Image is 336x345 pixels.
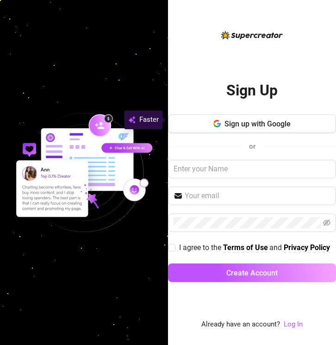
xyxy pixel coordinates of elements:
span: Create Account [226,269,278,277]
img: logo-BBDzfeDw.svg [221,31,283,39]
img: svg%3e [128,114,136,125]
span: I agree to the [179,243,223,252]
span: or [249,142,255,151]
input: Your email [185,190,330,201]
input: Enter your Name [168,160,336,178]
a: Privacy Policy [284,243,330,253]
span: Sign up with Google [224,119,291,128]
button: Create Account [168,263,336,282]
a: Log In [284,319,303,330]
span: and [269,243,284,252]
a: Terms of Use [223,243,268,253]
span: Faster [139,114,159,125]
span: Already have an account? [201,319,280,330]
a: Log In [284,320,303,328]
h2: Sign Up [226,81,278,100]
strong: Terms of Use [223,243,268,252]
strong: Privacy Policy [284,243,330,252]
span: eye-invisible [323,219,330,226]
button: Sign up with Google [168,114,336,133]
